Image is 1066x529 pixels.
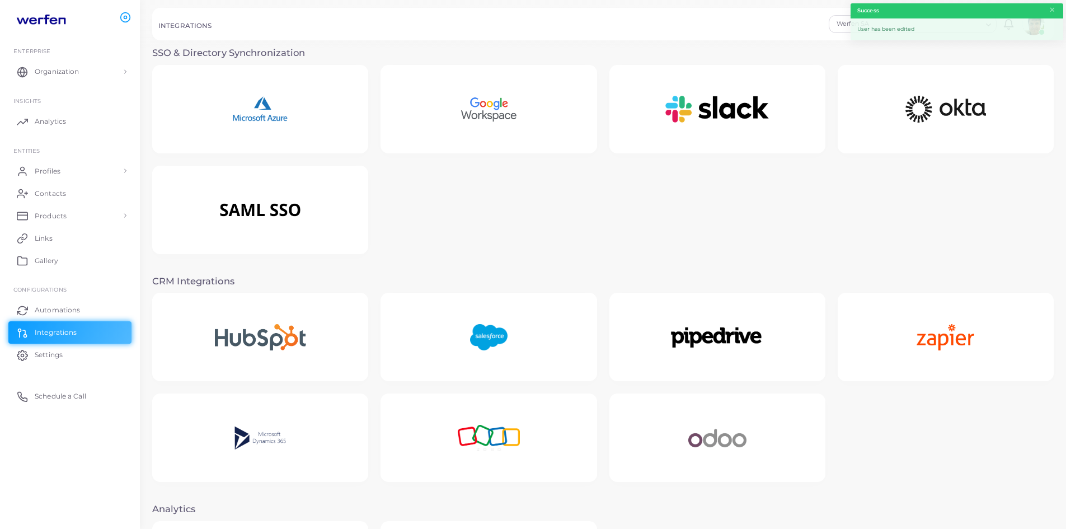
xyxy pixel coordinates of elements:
div: Search for option [829,15,997,33]
a: Contacts [8,182,132,204]
h3: Analytics [152,504,1054,515]
a: Products [8,204,132,227]
span: Werfen SA [835,18,916,30]
img: Pipedrive [646,302,789,372]
span: Settings [35,350,63,360]
a: Links [8,227,132,249]
img: SAML [187,175,334,245]
span: Integrations [35,327,77,338]
h5: INTEGRATIONS [158,22,212,30]
h3: CRM Integrations [152,276,1054,287]
span: Configurations [13,286,67,293]
img: Okta [872,74,1019,144]
span: Automations [35,305,80,315]
span: Gallery [35,256,58,266]
img: Odoo [666,403,768,473]
a: Settings [8,344,132,366]
a: Analytics [8,110,132,133]
span: Analytics [35,116,66,127]
img: Slack [644,74,791,144]
span: Organization [35,67,79,77]
span: INSIGHTS [13,97,41,104]
img: Microsoft Azure [210,74,310,144]
img: Microsoft Dynamics [213,403,308,473]
button: Close [1049,4,1056,16]
img: Salesforce [448,302,529,372]
span: Contacts [35,189,66,199]
div: User has been edited [851,18,1063,40]
span: Enterprise [13,48,50,54]
img: logo [10,11,72,31]
img: Zapier [895,302,996,372]
a: Integrations [8,321,132,344]
a: Schedule a Call [8,385,132,408]
span: Links [35,233,53,244]
img: Zoho [436,403,542,473]
span: ENTITIES [13,147,40,154]
h3: SSO & Directory Synchronization [152,48,1054,59]
span: Profiles [35,166,60,176]
a: Automations [8,299,132,321]
strong: Success [857,7,879,15]
span: Products [35,211,67,221]
a: Profiles [8,160,132,182]
span: Schedule a Call [35,391,86,401]
a: Gallery [8,249,132,271]
a: Organization [8,60,132,83]
img: Hubspot [193,302,328,372]
img: Google Workspace [438,74,539,144]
